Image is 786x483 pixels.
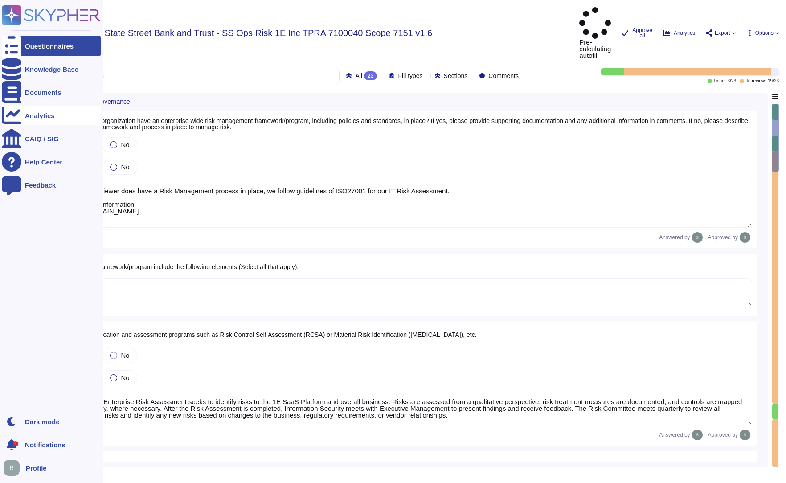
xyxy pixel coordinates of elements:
[4,460,20,476] img: user
[25,418,60,425] div: Dark mode
[663,29,695,37] button: Analytics
[746,79,766,83] span: To review:
[674,30,695,36] span: Analytics
[71,117,748,131] span: Does your organization have an enterprise wide risk management framework/program, including polic...
[2,458,26,478] button: user
[659,432,690,438] span: Answered by
[25,135,59,142] div: CAIQ / SIG
[35,68,339,84] input: Search by keywords
[71,263,299,270] span: Does the framework/program include the following elements (Select all that apply):
[692,430,703,440] img: user
[2,129,101,148] a: CAIQ / SIG
[13,441,18,446] div: 4
[659,235,690,240] span: Answered by
[25,43,74,49] div: Questionnaires
[2,36,101,56] a: Questionnaires
[715,30,730,36] span: Export
[25,159,62,165] div: Help Center
[355,73,362,79] span: All
[714,79,726,83] span: Done:
[26,465,47,471] span: Profile
[727,79,736,83] span: 3 / 23
[2,59,101,79] a: Knowledge Base
[579,7,611,59] span: Pre-calculating autofill
[105,29,433,37] span: State Street Bank and Trust - SS Ops Risk 1E Inc TPRA 7100040 Scope 7151 v1.6
[692,232,703,243] img: user
[71,461,405,468] span: Risk measurement and assessment programs such as Operational Risk Event Capture and Management, K...
[121,163,129,171] span: No
[708,235,738,240] span: Approved by
[2,152,101,172] a: Help Center
[25,112,55,119] div: Analytics
[398,73,422,79] span: Fill types
[61,391,752,425] textarea: The annual Enterprise Risk Assessment seeks to identify risks to the 1E SaaS Platform and overall...
[2,106,101,125] a: Analytics
[2,175,101,195] a: Feedback
[632,28,652,38] span: Approve all
[25,89,61,96] div: Documents
[364,71,377,80] div: 23
[622,28,652,38] button: Approve all
[121,141,129,148] span: No
[25,442,65,448] span: Notifications
[488,73,519,79] span: Comments
[96,98,130,105] span: Governance
[755,30,774,36] span: Options
[740,232,750,243] img: user
[61,180,752,228] textarea: Yes, TeamViewer does have a Risk Management process in place, we follow guidelines of ISO27001 fo...
[2,82,101,102] a: Documents
[121,352,129,359] span: No
[121,374,129,381] span: No
[444,73,468,79] span: Sections
[740,430,750,440] img: user
[71,331,477,338] span: Risk identification and assessment programs such as Risk Control Self Assessment (RCSA) or Materi...
[768,79,779,83] span: 19 / 23
[708,432,738,438] span: Approved by
[25,182,56,188] div: Feedback
[25,66,78,73] div: Knowledge Base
